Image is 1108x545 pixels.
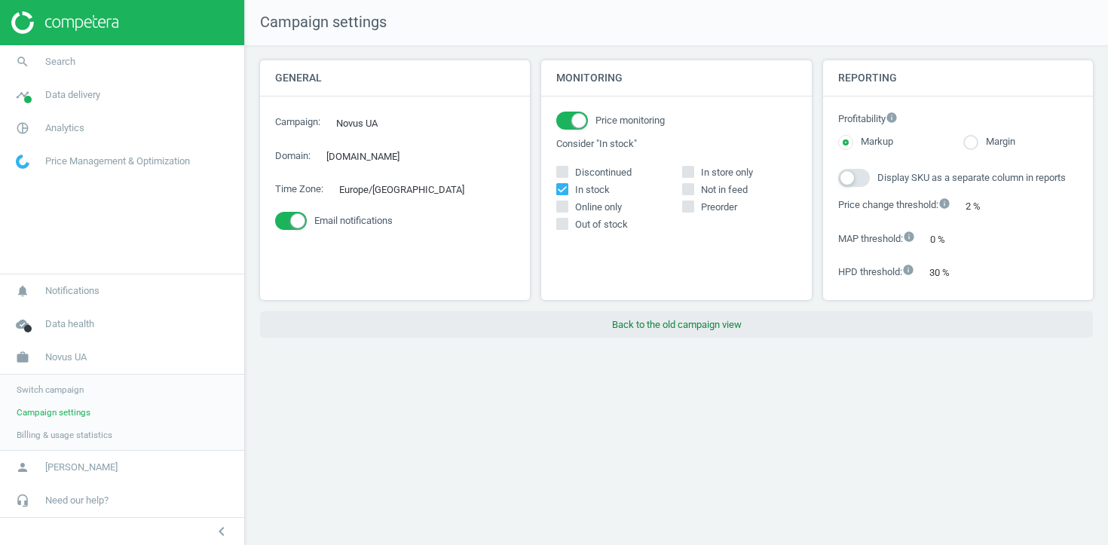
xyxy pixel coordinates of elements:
span: Campaign settings [245,12,387,33]
div: Europe/[GEOGRAPHIC_DATA] [331,178,488,201]
span: Notifications [45,284,99,298]
span: Price Management & Optimization [45,155,190,168]
i: info [886,112,898,124]
img: wGWNvw8QSZomAAAAABJRU5ErkJggg== [16,155,29,169]
div: Novus UA [328,112,401,135]
i: notifications [8,277,37,305]
i: info [902,264,914,276]
i: pie_chart_outlined [8,114,37,142]
span: Analytics [45,121,84,135]
i: cloud_done [8,310,37,338]
span: Display SKU as a separate column in reports [877,171,1066,185]
label: Margin [978,135,1015,149]
span: Novus UA [45,351,87,364]
i: search [8,47,37,76]
span: Out of stock [572,218,631,231]
span: [PERSON_NAME] [45,461,118,474]
span: Online only [572,201,625,214]
span: Billing & usage statistics [17,429,112,441]
i: info [903,231,915,243]
div: 0 % [923,228,969,251]
div: 2 % [958,194,1005,218]
i: chevron_left [213,522,231,540]
span: In store only [698,166,756,179]
h4: General [260,60,530,96]
button: Back to the old campaign view [260,311,1093,338]
span: Discontinued [572,166,635,179]
h4: Monitoring [541,60,811,96]
div: [DOMAIN_NAME] [318,145,423,168]
i: headset_mic [8,486,37,515]
span: Need our help? [45,494,109,507]
label: Price change threshold : [838,197,950,213]
div: 30 % [922,261,974,284]
i: timeline [8,81,37,109]
span: Switch campaign [17,384,84,396]
span: Data delivery [45,88,100,102]
label: Time Zone : [275,182,323,196]
label: Campaign : [275,115,320,129]
span: Campaign settings [17,406,90,418]
i: work [8,343,37,372]
label: Domain : [275,149,311,163]
button: chevron_left [203,522,240,541]
span: In stock [572,183,613,197]
span: Not in feed [698,183,751,197]
i: person [8,453,37,482]
label: Profitability [838,112,1078,127]
i: info [938,197,950,210]
label: Consider "In stock" [556,137,796,151]
span: Search [45,55,75,69]
span: Data health [45,317,94,331]
h4: Reporting [823,60,1093,96]
label: Markup [853,135,893,149]
label: MAP threshold : [838,231,915,246]
span: Preorder [698,201,740,214]
span: Email notifications [314,214,393,228]
img: ajHJNr6hYgQAAAAASUVORK5CYII= [11,11,118,34]
label: HPD threshold : [838,264,914,280]
span: Price monitoring [595,114,665,127]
